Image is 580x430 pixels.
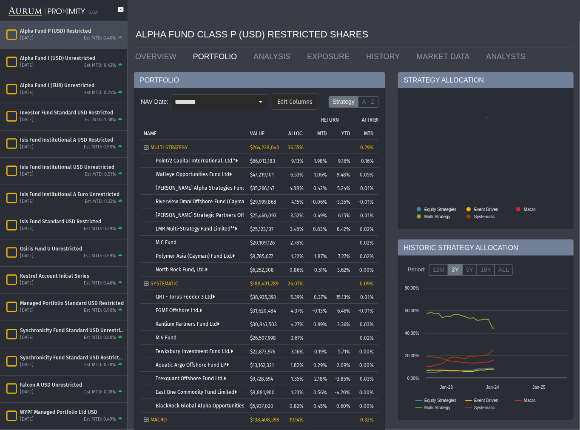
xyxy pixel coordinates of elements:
[377,181,400,195] td: 0.20%
[20,144,34,151] div: [DATE]
[20,273,124,279] div: Kestrel Account Initial Series
[84,335,116,341] div: Est MTD: 0.80%
[353,317,377,331] td: 0.03%
[20,382,124,388] div: Falcon A USD Unrestricted
[291,199,304,205] span: 4.15%
[250,172,274,178] span: $47,219,101
[85,117,116,123] div: Est MTD: 1.38%
[84,63,116,69] div: Est MTD: 0.43%
[377,399,400,413] td: -0.01%
[440,385,453,390] text: Jan-23
[307,358,330,372] td: 0.29%
[377,208,400,222] td: 0.16%
[250,362,274,368] span: $13,162,321
[330,304,353,317] td: 6.46%
[474,398,498,403] text: Event Driven
[377,345,400,358] td: 0.14%
[474,214,495,219] text: Systematic
[405,331,419,336] text: 40.00%
[250,185,274,191] span: $35,266,147
[290,294,304,300] span: 5.39%
[20,199,34,205] div: [DATE]
[356,417,374,423] div: 0.32%
[250,267,274,273] span: $6,252,308
[364,131,374,137] p: MTD
[424,214,450,219] text: Multi Strategy
[398,72,574,88] div: STRATEGY ALLOCATION
[290,267,304,273] span: 0.86%
[20,362,34,368] div: [DATE]
[279,112,307,140] td: Column ALLOC.
[134,72,385,88] div: PORTFOLIO
[474,207,498,212] text: Event Driven
[290,240,304,246] span: 2.78%
[20,253,34,259] div: [DATE]
[250,199,276,205] span: $29,999,868
[480,48,536,65] a: ANALYSTS
[301,48,360,65] a: EXPOSURE
[144,131,156,137] p: NAME
[84,226,116,232] div: Est MTD: 0.49%
[524,398,536,403] text: Macro
[20,389,34,396] div: [DATE]
[156,239,176,245] a: M C Fund
[330,290,353,304] td: 15.13%
[330,195,353,208] td: -3.35%
[353,263,377,276] td: 0.00%
[353,195,377,208] td: -0.01%
[20,63,34,69] div: [DATE]
[290,226,304,232] span: 3.48%
[424,398,457,403] text: Equity Strategies
[330,154,353,168] td: 9.16%
[290,403,304,409] span: 0.82%
[20,409,124,416] div: WYPF Managed Portfolio Ltd USD
[156,185,266,191] a: [PERSON_NAME] Alpha Strategies Fund Limited
[85,199,116,205] div: Est MTD: 0.32%
[250,335,276,341] span: $26,507,998
[250,158,275,164] span: $66,013,183
[84,280,116,287] div: Est MTD: 0.46%
[151,281,178,287] span: SYSTEMATIC
[307,249,330,263] td: 1.87%
[290,362,304,368] span: 1.82%
[330,181,353,195] td: 5.24%
[307,208,330,222] td: 0.49%
[307,263,330,276] td: 0.51%
[156,267,208,273] a: North Rock Fund, Ltd.
[247,48,301,65] a: ANALYSIS
[377,304,400,317] td: 0.24%
[321,117,339,123] p: RETURN
[307,399,330,413] td: 0.45%
[330,263,353,276] td: 3.62%
[20,117,34,123] div: [DATE]
[156,335,176,341] a: M V Fund
[377,385,400,399] td: -0.08%
[187,48,247,65] a: PORTFOLIO
[377,263,400,276] td: 0.02%
[20,137,124,143] div: Isis Fund Institutional A USD Restricted
[353,290,377,304] td: 0.01%
[84,144,116,151] div: Est MTD: 0.50%
[84,35,116,42] div: Est MTD: 0.40%
[353,331,377,345] td: 0.02%
[353,222,377,236] td: 0.02%
[277,98,313,106] span: Edit Columns
[156,212,284,218] a: [PERSON_NAME] Strategic Partners Offshore Fund, Ltd.
[288,131,304,137] p: ALLOC.
[362,117,392,123] p: ATTRIBUTION
[156,199,262,205] a: Riverview Omni Offshore Fund (Cayman) Ltd.
[247,112,279,140] td: Column VALUE
[291,322,304,327] span: 4.27%
[84,90,116,96] div: Est MTD: 0.24%
[291,390,304,396] span: 1.23%
[307,222,330,236] td: 0.83%
[307,290,330,304] td: 0.37%
[156,321,219,327] a: Xantium Partners Fund Ltd
[250,213,276,219] span: $25,460,093
[250,226,273,232] span: $25,123,137
[291,308,304,314] span: 4.37%
[330,208,353,222] td: 6.15%
[156,403,270,409] a: BlackRock Global Alpha Opportunities Fund Ltd.
[84,308,116,314] div: Est MTD: 0.90%
[20,28,124,34] div: Alpha Fund P (USD) Restricted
